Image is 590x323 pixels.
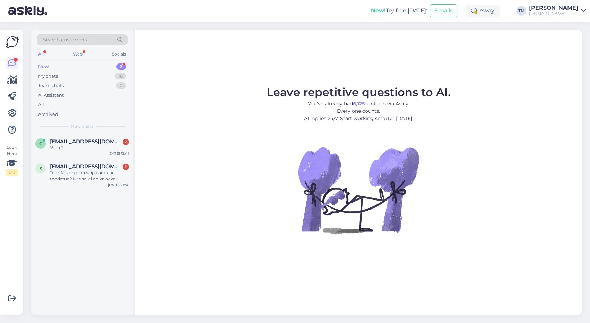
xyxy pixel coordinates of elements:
div: 2 [116,63,126,70]
div: My chats [38,73,58,80]
span: New chats [71,123,93,129]
div: 2 / 3 [6,169,18,176]
p: You’ve already had contacts via Askly. Every one counts. AI replies 24/7. Start working smarter [... [267,100,451,122]
div: [PERSON_NAME] [529,5,578,11]
div: All [38,101,44,108]
img: No Chat active [296,128,421,253]
button: Emails [430,4,457,17]
div: 1 [123,164,129,170]
span: S [40,166,42,171]
div: New [38,63,49,70]
div: 0 [116,82,126,89]
b: 6,125 [353,101,365,107]
img: Askly Logo [6,35,19,49]
div: [DOMAIN_NAME] [529,11,578,16]
b: New! [371,7,386,14]
div: 18 [115,73,126,80]
span: Search customers [43,36,87,43]
div: [DATE] 21:36 [108,182,129,187]
div: AI Assistant [38,92,64,99]
div: 2 [123,139,129,145]
span: g [39,141,42,146]
span: geittiraudsalu96@gmail.com [50,138,122,145]
span: Signe.meidla123@gmail.com [50,163,122,170]
div: TM [517,6,526,16]
div: Team chats [38,82,64,89]
div: 15 cm? [50,145,129,151]
div: Web [72,50,84,59]
a: [PERSON_NAME][DOMAIN_NAME] [529,5,586,16]
div: Away [466,5,500,17]
div: Look Here [6,144,18,176]
div: Tere! Mis riigis on vaip bambino toodetud? Kas sellel on ka oeko-[PERSON_NAME]? [50,170,129,182]
div: Try free [DATE]: [371,7,427,15]
div: Socials [111,50,128,59]
div: Archived [38,111,58,118]
div: All [37,50,45,59]
div: [DATE] 12:41 [108,151,129,156]
span: Leave repetitive questions to AI. [267,85,451,99]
